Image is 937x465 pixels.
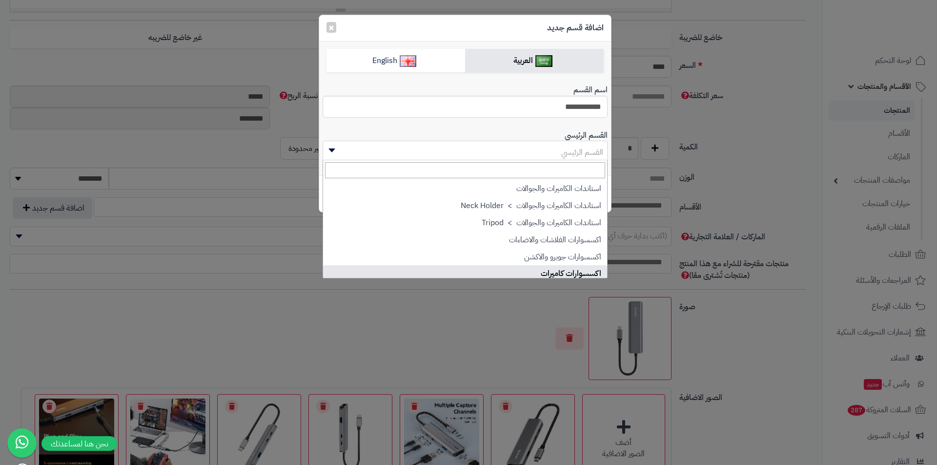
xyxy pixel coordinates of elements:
[465,49,604,73] a: العربية
[326,49,465,73] a: English
[326,22,336,33] button: ×
[323,197,607,214] li: استاندات الكاميرات والجوالات > Neck Holder
[573,80,608,96] label: اسم القسم
[323,214,607,232] li: استاندات الكاميرات والجوالات > Tripod
[323,265,607,282] li: اكسسوارات كاميرات
[565,126,608,141] label: القسم الرئيسي
[561,147,603,158] span: القسم الرئيسي
[400,55,417,67] img: English
[323,232,607,249] li: اكسسوارات الفلاشات والاضاءات
[323,249,607,266] li: اكسسوارات جوبرو والاكشن
[535,55,552,67] img: العربية
[323,180,607,197] li: استاندات الكاميرات والجوالات
[547,22,604,34] h4: اضافة قسم جديد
